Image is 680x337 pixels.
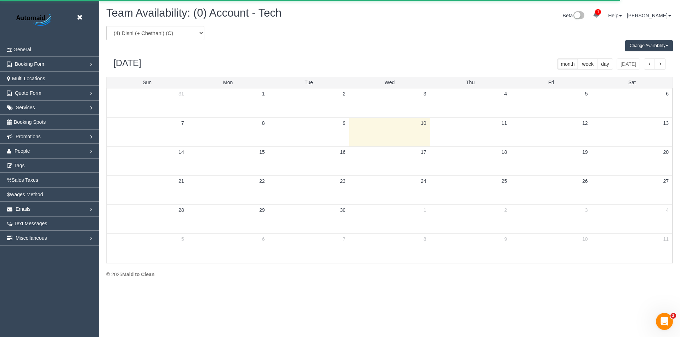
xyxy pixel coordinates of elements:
[259,118,268,128] a: 8
[15,61,46,67] span: Booking Form
[498,176,511,186] a: 25
[122,272,154,277] strong: Maid to Clean
[498,147,511,157] a: 18
[175,147,188,157] a: 14
[16,134,41,139] span: Promotions
[420,234,430,244] a: 8
[15,90,41,96] span: Quote Form
[573,11,584,21] img: New interface
[417,147,430,157] a: 17
[617,58,640,70] button: [DATE]
[670,313,676,319] span: 3
[178,118,188,128] a: 7
[578,58,597,70] button: week
[420,205,430,215] a: 1
[498,118,511,128] a: 11
[579,118,591,128] a: 12
[259,88,268,99] a: 1
[14,163,25,168] span: Tags
[579,234,591,244] a: 10
[256,147,268,157] a: 15
[589,7,603,23] a: 1
[14,119,46,125] span: Booking Spots
[548,80,554,85] span: Fri
[501,205,511,215] a: 2
[336,205,349,215] a: 30
[417,176,430,186] a: 24
[256,205,268,215] a: 29
[336,176,349,186] a: 23
[15,148,30,154] span: People
[501,234,511,244] a: 9
[113,58,141,68] h2: [DATE]
[627,13,671,18] a: [PERSON_NAME]
[385,80,395,85] span: Wed
[597,58,613,70] button: day
[582,88,591,99] a: 5
[106,271,673,278] div: © 2025
[256,176,268,186] a: 22
[175,88,188,99] a: 31
[563,13,585,18] a: Beta
[662,88,672,99] a: 6
[656,313,673,330] iframe: Intercom live chat
[582,205,591,215] a: 3
[595,9,601,15] span: 1
[625,40,673,51] button: Change Availability
[143,80,152,85] span: Sun
[659,118,672,128] a: 13
[579,147,591,157] a: 19
[336,147,349,157] a: 16
[608,13,622,18] a: Help
[16,235,47,241] span: Miscellaneous
[466,80,475,85] span: Thu
[175,176,188,186] a: 21
[12,12,57,28] img: Automaid Logo
[16,206,30,212] span: Emails
[628,80,636,85] span: Sat
[501,88,511,99] a: 4
[14,221,47,226] span: Text Messages
[175,205,188,215] a: 28
[339,88,349,99] a: 2
[106,7,282,19] span: Team Availability: (0) Account - Tech
[420,88,430,99] a: 3
[662,205,672,215] a: 4
[10,192,43,197] span: Wages Method
[223,80,233,85] span: Mon
[16,105,35,110] span: Services
[659,234,672,244] a: 11
[178,234,188,244] a: 5
[579,176,591,186] a: 26
[11,177,38,183] span: Sales Taxes
[339,118,349,128] a: 9
[417,118,430,128] a: 10
[339,234,349,244] a: 7
[557,58,579,70] button: month
[659,147,672,157] a: 20
[259,234,268,244] a: 6
[13,47,31,52] span: General
[12,76,45,81] span: Multi Locations
[305,80,313,85] span: Tue
[659,176,672,186] a: 27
